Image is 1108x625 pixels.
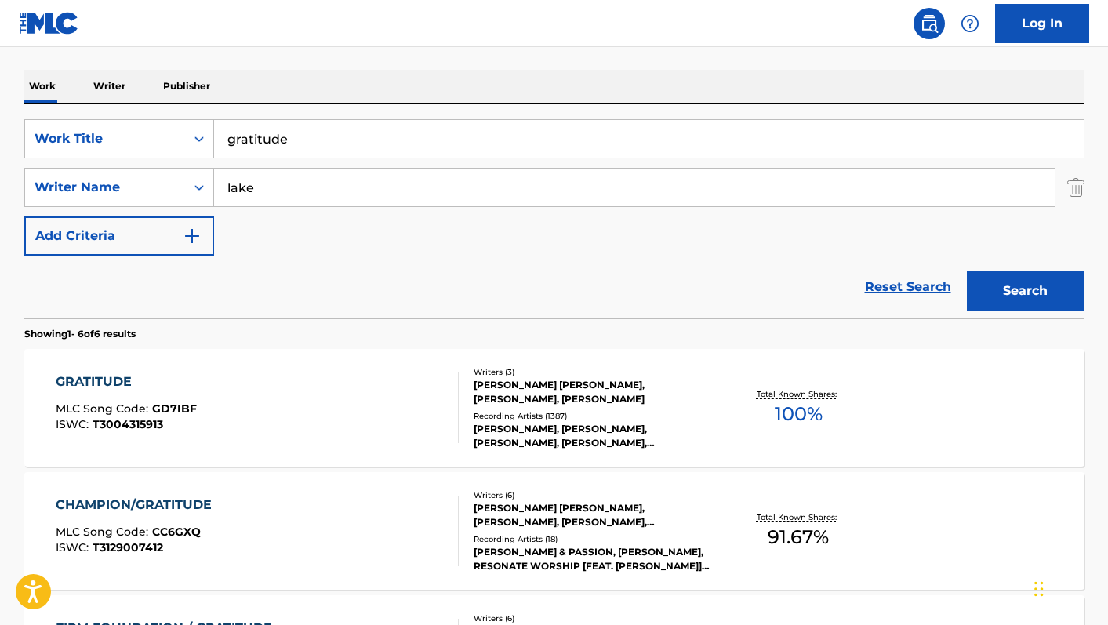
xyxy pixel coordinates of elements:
span: MLC Song Code : [56,525,152,539]
form: Search Form [24,119,1084,318]
p: Total Known Shares: [757,388,841,400]
button: Search [967,271,1084,311]
div: Help [954,8,986,39]
div: Writers ( 3 ) [474,366,710,378]
p: Publisher [158,70,215,103]
img: Delete Criterion [1067,168,1084,207]
span: CC6GXQ [152,525,201,539]
p: Writer [89,70,130,103]
img: help [961,14,979,33]
a: Public Search [914,8,945,39]
span: ISWC : [56,540,93,554]
a: Log In [995,4,1089,43]
p: Showing 1 - 6 of 6 results [24,327,136,341]
div: Writers ( 6 ) [474,489,710,501]
a: GRATITUDEMLC Song Code:GD7IBFISWC:T3004315913Writers (3)[PERSON_NAME] [PERSON_NAME], [PERSON_NAME... [24,349,1084,467]
div: CHAMPION/GRATITUDE [56,496,220,514]
div: Work Title [35,129,176,148]
span: ISWC : [56,417,93,431]
img: 9d2ae6d4665cec9f34b9.svg [183,227,202,245]
a: CHAMPION/GRATITUDEMLC Song Code:CC6GXQISWC:T3129007412Writers (6)[PERSON_NAME] [PERSON_NAME], [PE... [24,472,1084,590]
div: Drag [1034,565,1044,612]
div: [PERSON_NAME] & PASSION, [PERSON_NAME], RESONATE WORSHIP [FEAT. [PERSON_NAME]], PROVIDENCE WORSHI... [474,545,710,573]
span: 91.67 % [768,523,829,551]
div: [PERSON_NAME] [PERSON_NAME], [PERSON_NAME], [PERSON_NAME] [474,378,710,406]
div: Writer Name [35,178,176,197]
a: Reset Search [857,270,959,304]
span: MLC Song Code : [56,402,152,416]
p: Total Known Shares: [757,511,841,523]
div: [PERSON_NAME], [PERSON_NAME], [PERSON_NAME], [PERSON_NAME], [PERSON_NAME] [474,422,710,450]
p: Work [24,70,60,103]
span: GD7IBF [152,402,197,416]
div: GRATITUDE [56,372,197,391]
span: T3004315913 [93,417,163,431]
div: Recording Artists ( 18 ) [474,533,710,545]
iframe: Chat Widget [1030,550,1108,625]
div: Writers ( 6 ) [474,612,710,624]
div: [PERSON_NAME] [PERSON_NAME], [PERSON_NAME], [PERSON_NAME], [PERSON_NAME], [PERSON_NAME], [PERSON_... [474,501,710,529]
button: Add Criteria [24,216,214,256]
span: T3129007412 [93,540,163,554]
span: 100 % [775,400,823,428]
img: MLC Logo [19,12,79,35]
div: Recording Artists ( 1387 ) [474,410,710,422]
img: search [920,14,939,33]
